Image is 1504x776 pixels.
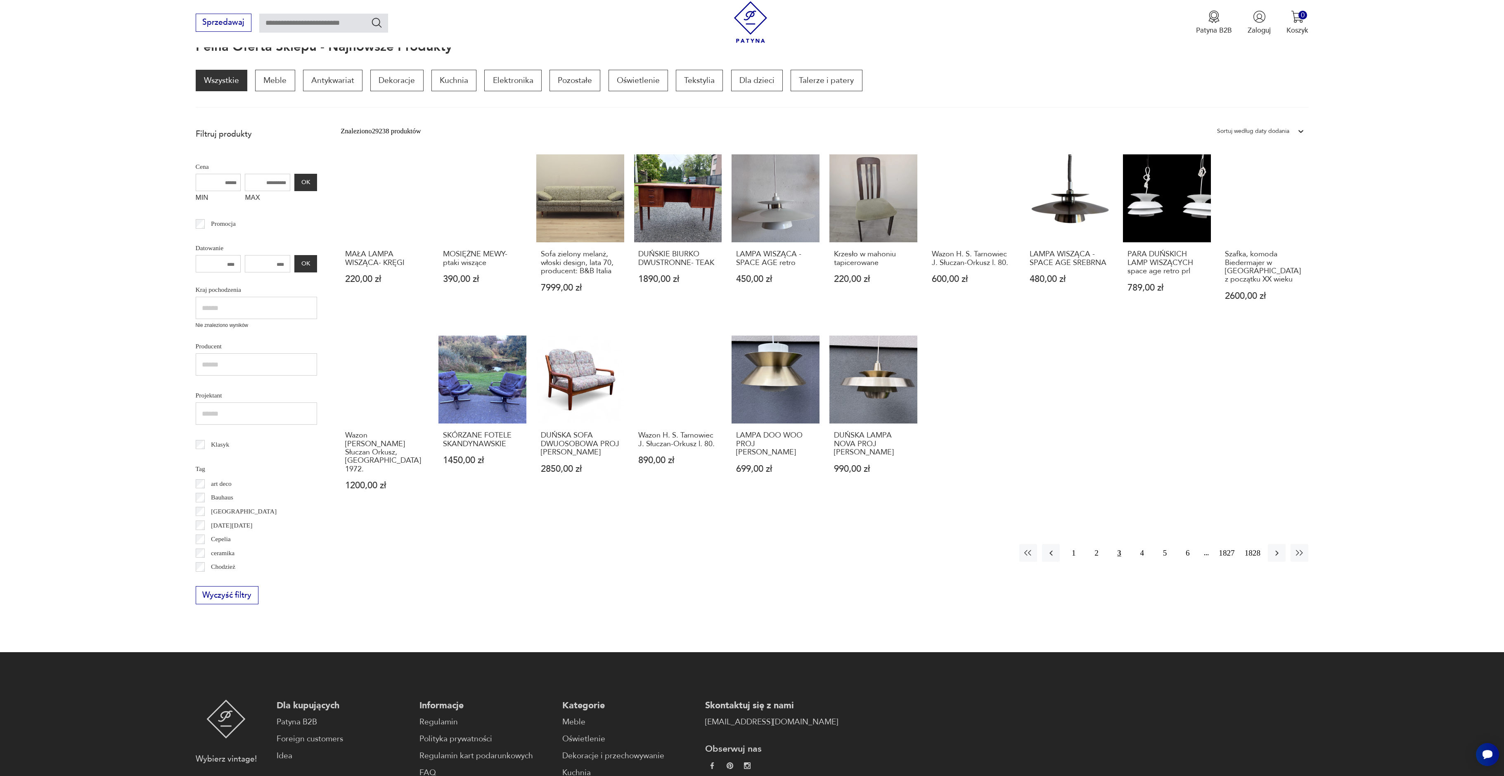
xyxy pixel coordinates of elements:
[196,70,247,91] a: Wszystkie
[927,154,1015,320] a: Wazon H. S. Tarnowiec J. Słuczan-Orkusz l. 80.Wazon H. S. Tarnowiec J. Słuczan-Orkusz l. 80.600,0...
[277,750,410,762] a: Idea
[211,439,229,450] p: Klasyk
[196,243,317,253] p: Datowanie
[196,464,317,474] p: Tag
[1248,26,1271,35] p: Zaloguj
[732,336,820,509] a: LAMPA DOO WOO PROJ LOUIS POULSENLAMPA DOO WOO PROJ [PERSON_NAME]699,00 zł
[1242,544,1263,562] button: 1828
[345,431,424,473] h3: Wazon [PERSON_NAME] Słuczan Orkusz, [GEOGRAPHIC_DATA] 1972.
[419,700,552,712] p: Informacje
[638,250,717,267] h3: DUŃSKIE BIURKO DWUSTRONNE- TEAK
[834,250,913,267] h3: Krzesło w mahoniu tapicerowane
[829,154,917,320] a: Krzesło w mahoniu tapicerowaneKrzesło w mahoniu tapicerowane220,00 zł
[562,750,695,762] a: Dekoracje i przechowywanie
[1298,11,1307,19] div: 0
[549,70,600,91] a: Pozostałe
[541,284,620,292] p: 7999,00 zł
[438,336,526,509] a: SKÓRZANE FOTELE SKANDYNAWSKIESKÓRZANE FOTELE SKANDYNAWSKIE1450,00 zł
[730,1,772,43] img: Patyna - sklep z meblami i dekoracjami vintage
[609,70,668,91] a: Oświetlenie
[345,250,424,267] h3: MAŁA LAMPA WISZĄCA- KRĘGI
[211,492,233,503] p: Bauhaus
[303,70,362,91] a: Antykwariat
[1111,544,1128,562] button: 3
[1087,544,1105,562] button: 2
[443,250,522,267] h3: MOSIĘŻNE MEWY-ptaki wiszące
[196,322,317,329] p: Nie znaleziono wyników
[541,431,620,457] h3: DUŃSKA SOFA DWUOSOBOWA PROJ [PERSON_NAME]
[705,716,838,728] a: [EMAIL_ADDRESS][DOMAIN_NAME]
[196,284,317,295] p: Kraj pochodzenia
[638,456,717,465] p: 890,00 zł
[419,716,552,728] a: Regulamin
[829,336,917,509] a: DUŃSKA LAMPA NOVA PROJ JO HAMMERBORGDUŃSKA LAMPA NOVA PROJ [PERSON_NAME]990,00 zł
[1208,10,1220,23] img: Ikona medalu
[196,586,258,604] button: Wyczyść filtry
[341,126,421,137] div: Znaleziono 29238 produktów
[634,154,722,320] a: DUŃSKIE BIURKO DWUSTRONNE- TEAKDUŃSKIE BIURKO DWUSTRONNE- TEAK1890,00 zł
[1286,10,1308,35] button: 0Koszyk
[638,275,717,284] p: 1890,00 zł
[1196,26,1232,35] p: Patyna B2B
[211,534,231,544] p: Cepelia
[255,70,295,91] a: Meble
[211,520,252,531] p: [DATE][DATE]
[727,762,733,769] img: 37d27d81a828e637adc9f9cb2e3d3a8a.webp
[196,40,452,54] h1: Pełna oferta sklepu - najnowsze produkty
[443,456,522,465] p: 1450,00 zł
[536,336,624,509] a: DUŃSKA SOFA DWUOSOBOWA PROJ G.THAMSDUŃSKA SOFA DWUOSOBOWA PROJ [PERSON_NAME]2850,00 zł
[431,70,476,91] a: Kuchnia
[1225,292,1304,300] p: 2600,00 zł
[732,154,820,320] a: LAMPA WISZĄCA - SPACE AGE retroLAMPA WISZĄCA - SPACE AGE retro450,00 zł
[1030,275,1108,284] p: 480,00 zł
[211,218,236,229] p: Promocja
[1253,10,1266,23] img: Ikonka użytkownika
[1476,743,1499,766] iframe: Smartsupp widget button
[731,70,783,91] a: Dla dzieci
[370,70,423,91] a: Dekoracje
[196,20,251,26] a: Sprzedawaj
[1291,10,1304,23] img: Ikona koszyka
[1196,10,1232,35] button: Patyna B2B
[736,465,815,473] p: 699,00 zł
[277,733,410,745] a: Foreign customers
[562,700,695,712] p: Kategorie
[245,191,290,207] label: MAX
[736,250,815,267] h3: LAMPA WISZĄCA - SPACE AGE retro
[536,154,624,320] a: Sofa zielony melanż, włoski design, lata 70, producent: B&B ItaliaSofa zielony melanż, włoski des...
[484,70,541,91] a: Elektronika
[1133,544,1151,562] button: 4
[196,390,317,401] p: Projektant
[211,548,234,558] p: ceramika
[705,700,838,712] p: Skontaktuj się z nami
[345,481,424,490] p: 1200,00 zł
[443,275,522,284] p: 390,00 zł
[211,575,234,586] p: Ćmielów
[196,14,251,32] button: Sprzedawaj
[1030,250,1108,267] h3: LAMPA WISZĄCA - SPACE AGE SREBRNA
[736,275,815,284] p: 450,00 zł
[638,431,717,448] h3: Wazon H. S. Tarnowiec J. Słuczan-Orkusz l. 80.
[419,733,552,745] a: Polityka prywatności
[562,716,695,728] a: Meble
[443,431,522,448] h3: SKÓRZANE FOTELE SKANDYNAWSKIE
[676,70,723,91] a: Tekstylia
[1286,26,1308,35] p: Koszyk
[277,700,410,712] p: Dla kupujących
[744,762,751,769] img: c2fd9cf7f39615d9d6839a72ae8e59e5.webp
[206,700,246,738] img: Patyna - sklep z meblami i dekoracjami vintage
[277,716,410,728] a: Patyna B2B
[634,336,722,509] a: Wazon H. S. Tarnowiec J. Słuczan-Orkusz l. 80.Wazon H. S. Tarnowiec J. Słuczan-Orkusz l. 80.890,0...
[541,465,620,473] p: 2850,00 zł
[1127,250,1206,275] h3: PARA DUŃSKICH LAMP WISZĄCYCH space age retro prl
[834,465,913,473] p: 990,00 zł
[294,255,317,272] button: OK
[211,506,277,517] p: [GEOGRAPHIC_DATA]
[294,174,317,191] button: OK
